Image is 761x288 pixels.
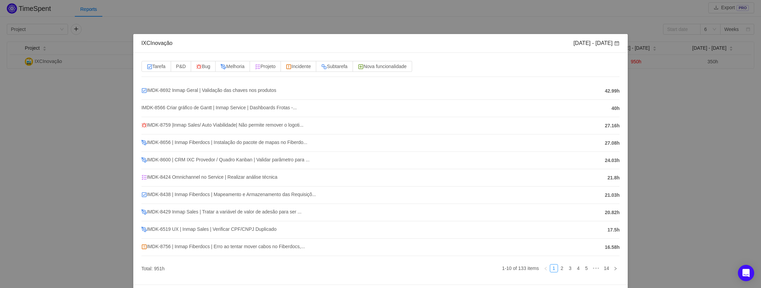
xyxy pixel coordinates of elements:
span: 27.08h [605,140,620,147]
img: 10313 [255,64,260,69]
li: 1-10 of 133 items [502,264,539,272]
span: Nova funcionalidade [358,64,407,69]
a: 2 [558,265,566,272]
span: Incidente [286,64,311,69]
li: 14 [602,264,612,272]
span: 24.03h [605,157,620,164]
li: 4 [574,264,582,272]
img: 10308 [286,64,291,69]
span: 40h [611,105,620,112]
img: 10318 [147,64,152,69]
div: IXCInovação [141,39,173,47]
img: 10316 [321,64,327,69]
img: 10303 [196,64,202,69]
li: Next Page [611,264,620,272]
a: 1 [550,265,558,272]
i: icon: left [544,267,548,271]
span: Tarefa [147,64,166,69]
span: 42.99h [605,87,620,95]
img: 10309 [141,227,147,232]
img: 10318 [141,192,147,197]
span: IMDK-8600 | CRM IXC Provedor / Quadro Kanban | Validar parâmetro para ... [141,157,310,162]
img: 10309 [221,64,226,69]
img: 10303 [141,123,147,128]
a: 3 [566,265,574,272]
li: Previous Page [542,264,550,272]
span: IMDK-8692 Inmap Geral | Validação das chaves nos produtos [141,87,276,93]
span: IMDK-8759 |Inmap Sales/ Auto Viabilidade| Não permite remover o logoti... [141,122,304,128]
div: Open Intercom Messenger [738,265,754,281]
span: 20.82h [605,209,620,216]
img: 10308 [141,244,147,250]
span: Bug [196,64,210,69]
span: ••• [591,264,602,272]
img: 10311 [358,64,363,69]
a: 14 [602,265,611,272]
span: IMDK-8438 | Inmap Fiberdocs | Mapeamento e Armazenamento das Requisiçõ... [141,192,316,197]
img: 10318 [141,88,147,93]
span: IMDK-8424 Omnichannel no Service | Realizar análise técnica [141,174,277,180]
img: 10309 [141,157,147,163]
span: IMDK-6519 UX | Inmap Sales | Verificar CPF/CNPJ Duplicado [141,226,276,232]
img: 10313 [141,175,147,180]
span: Projeto [255,64,275,69]
span: IMDK-8429 Inmap Sales | Tratar a variável de valor de adesão para ser ... [141,209,302,214]
span: 17.5h [608,226,620,234]
a: 5 [583,265,590,272]
span: Subtarefa [321,64,348,69]
span: Melhoria [221,64,244,69]
a: 4 [575,265,582,272]
span: 21.03h [605,192,620,199]
span: Total: 951h [141,266,165,271]
span: P&D [176,64,186,69]
div: [DATE] - [DATE] [573,39,620,47]
img: 10309 [141,209,147,215]
img: 10309 [141,140,147,145]
span: IMDK-8656 | Inmap Fiberdocs | Instalação do pacote de mapas no Fiberdo... [141,140,307,145]
li: Next 5 Pages [591,264,602,272]
span: IMDK-8756 | Inmap Fiberdocs | Erro ao tentar mover cabos no Fiberdocs,... [141,244,305,249]
span: IMDK-8566 Criar gráfico de Gantt | Inmap Service | Dashboards Frotas -... [141,105,297,110]
i: icon: right [613,267,618,271]
span: 27.16h [605,122,620,129]
span: 16.58h [605,244,620,251]
li: 5 [582,264,591,272]
span: 21.8h [608,174,620,181]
